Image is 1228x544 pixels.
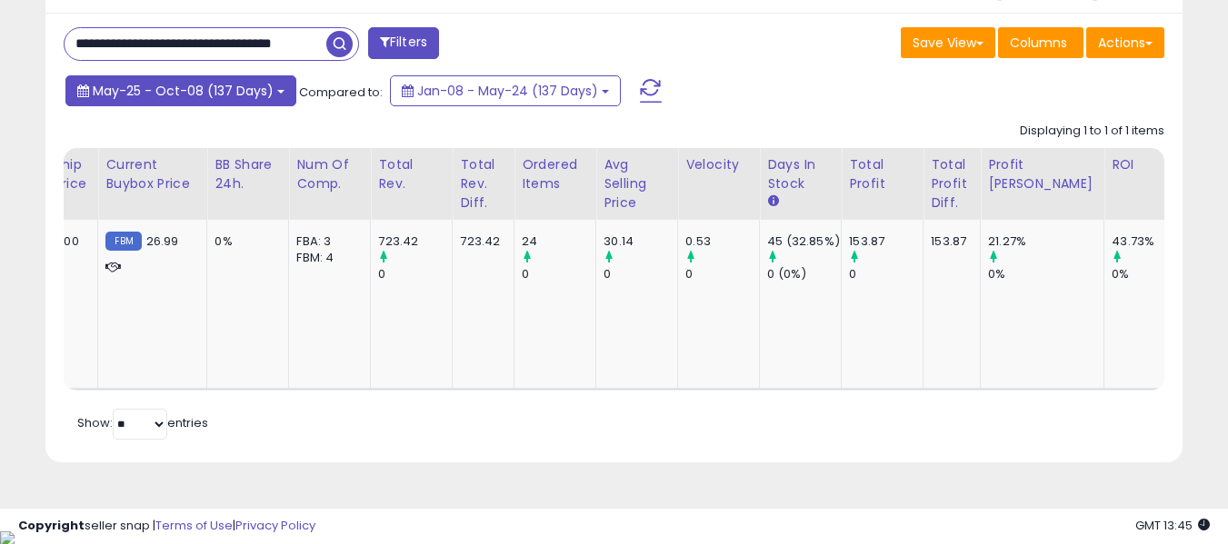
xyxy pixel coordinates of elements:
div: Ordered Items [522,155,588,193]
div: 0.00 [54,233,84,250]
div: Days In Stock [767,155,834,193]
div: ROI [1112,155,1178,174]
div: 43.73% [1112,233,1185,250]
div: 0 [378,266,452,282]
div: 0 (0%) [767,266,841,282]
div: 0 [849,266,923,282]
div: 723.42 [460,233,500,250]
div: 153.87 [849,233,923,250]
span: Show: entries [77,414,208,431]
div: FBM: 4 [296,250,356,266]
div: 0% [1112,266,1185,282]
span: 2025-10-9 13:45 GMT [1135,517,1210,534]
button: May-25 - Oct-08 (137 Days) [65,75,296,106]
div: FBA: 3 [296,233,356,250]
div: 153.87 [931,233,966,250]
div: 0 [685,266,759,282]
button: Save View [901,27,995,58]
button: Jan-08 - May-24 (137 Days) [390,75,621,106]
span: Columns [1010,34,1067,52]
div: 0.53 [685,233,759,250]
span: May-25 - Oct-08 (137 Days) [93,82,274,100]
strong: Copyright [18,517,85,534]
div: 0 [604,266,677,282]
div: 0 [522,266,595,282]
div: 30.14 [604,233,677,250]
div: 45 (32.85%) [767,233,841,250]
div: Current Buybox Price [105,155,199,193]
div: seller snap | | [18,518,315,535]
div: Ship Price [54,155,90,193]
button: Filters [368,27,439,59]
span: Jan-08 - May-24 (137 Days) [417,82,598,100]
div: Avg Selling Price [604,155,670,213]
span: 26.99 [146,232,179,250]
div: Displaying 1 to 1 of 1 items [1020,123,1164,140]
div: Num of Comp. [296,155,363,193]
div: 0% [988,266,1103,282]
div: Profit [PERSON_NAME] [988,155,1096,193]
div: BB Share 24h. [215,155,281,193]
button: Actions [1086,27,1164,58]
div: Total Profit Diff. [931,155,973,213]
div: 723.42 [378,233,452,250]
div: 0% [215,233,275,250]
a: Terms of Use [155,517,233,534]
a: Privacy Policy [235,517,315,534]
div: Total Profit [849,155,915,193]
div: 24 [522,233,595,250]
div: Velocity [685,155,752,174]
span: Compared to: [299,84,383,101]
button: Columns [998,27,1083,58]
div: Total Rev. Diff. [460,155,506,213]
div: Total Rev. [378,155,444,193]
small: Days In Stock. [767,193,778,210]
small: FBM [105,232,141,251]
div: 21.27% [988,233,1103,250]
